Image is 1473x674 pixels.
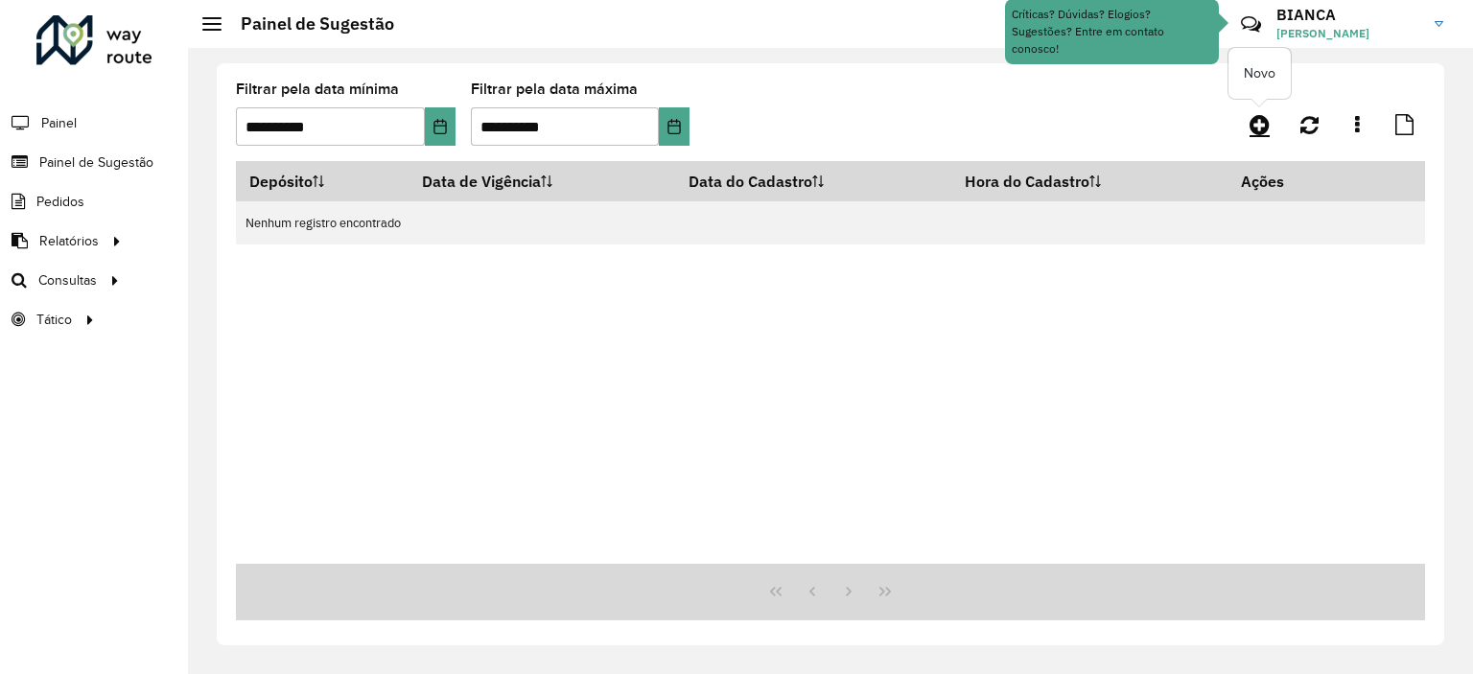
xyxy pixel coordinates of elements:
[1276,6,1420,24] h3: BIANCA
[39,231,99,251] span: Relatórios
[1230,4,1272,45] a: Contato Rápido
[425,107,456,146] button: Choose Date
[951,161,1228,201] th: Hora do Cadastro
[1228,48,1291,99] div: Novo
[236,78,399,101] label: Filtrar pela data mínima
[409,161,676,201] th: Data de Vigência
[676,161,951,201] th: Data do Cadastro
[236,161,409,201] th: Depósito
[659,107,690,146] button: Choose Date
[1228,161,1344,201] th: Ações
[36,310,72,330] span: Tático
[222,13,394,35] h2: Painel de Sugestão
[38,270,97,291] span: Consultas
[41,113,77,133] span: Painel
[39,152,153,173] span: Painel de Sugestão
[36,192,84,212] span: Pedidos
[1276,25,1420,42] span: [PERSON_NAME]
[471,78,638,101] label: Filtrar pela data máxima
[236,201,1425,244] td: Nenhum registro encontrado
